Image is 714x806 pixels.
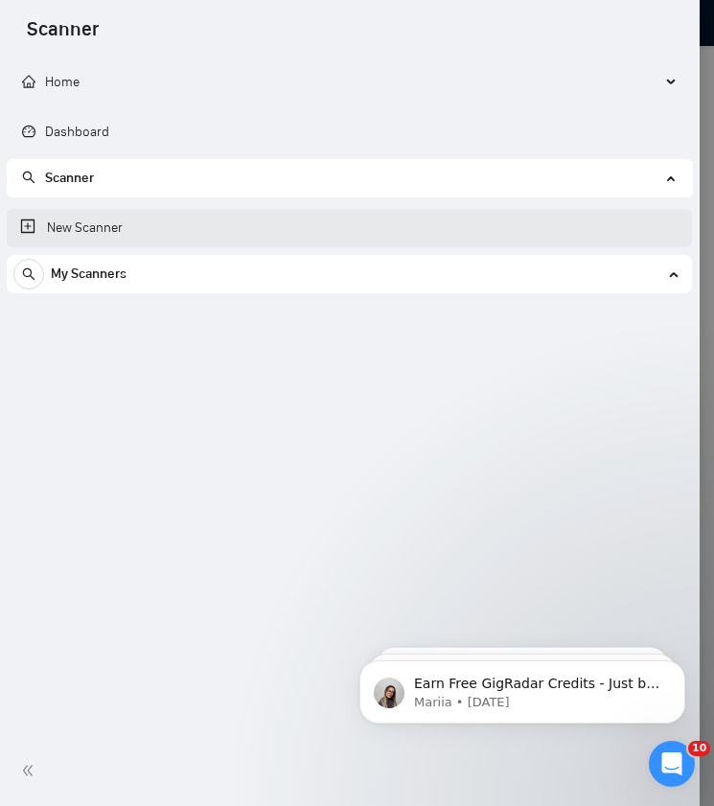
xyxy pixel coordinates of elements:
[13,259,44,289] button: search
[7,209,692,247] li: New Scanner
[649,741,695,787] iframe: Intercom live chat
[35,300,218,338] a: AB 🔄 AB Next.js Weekdays
[22,171,35,184] span: search
[22,170,94,186] span: Scanner
[20,209,679,247] a: New Scanner
[22,75,35,88] span: home
[14,267,43,281] span: search
[51,255,127,293] span: My Scanners
[45,74,80,90] span: Home
[12,15,114,56] span: Scanner
[22,124,109,140] a: dashboardDashboard
[22,74,80,90] span: Home
[7,113,692,151] li: Dashboard
[331,620,714,754] iframe: Intercom notifications message
[45,170,94,186] span: Scanner
[21,761,40,780] span: double-left
[688,741,710,756] span: 10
